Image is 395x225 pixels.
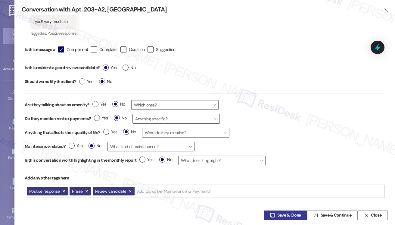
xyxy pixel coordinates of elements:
[103,129,117,135] span: Yes
[89,143,101,149] span: No
[99,46,117,52] span: Complaint
[123,65,135,71] span: No
[156,46,175,52] span: Suggestion
[25,63,100,72] label: Is this resident a good review candidate?
[25,129,100,136] label: Anything that affects their quality of life?
[371,212,381,219] span: Close
[48,31,76,36] span: Positive response
[313,213,318,218] i: 
[27,187,68,196] button: Positive response
[321,212,352,219] span: Save & Continue
[99,78,112,85] span: No
[270,213,275,218] i: 
[107,142,195,151] span: What kind of maintenance?
[277,212,301,219] span: Save & Close
[69,143,82,149] span: Yes
[35,18,67,25] div: yes!! very much so
[159,157,172,163] span: No
[95,189,126,194] span: Review candidate
[384,8,388,13] i: 
[25,172,385,184] div: Add any other tags here
[67,46,88,52] span: Compliment
[123,129,136,135] span: No
[178,156,266,165] span: What does it highlight?
[25,77,76,86] label: Should we notify the client?
[103,65,117,71] span: Yes
[93,187,135,196] button: Review candidate
[22,5,374,14] div: Conversation with Apt. 203~A2, [GEOGRAPHIC_DATA]
[137,189,212,194] input: Add topics like 'Maintenance' or 'Payments'
[25,46,55,53] span: Is this message a
[92,101,106,107] span: Yes
[72,189,82,194] span: Praise
[70,187,91,196] button: Praise
[30,29,76,38] div: Tagged as:
[264,211,307,220] button: Save & Close
[25,157,136,163] label: Is this conversation worth highlighting in the monthly report
[364,213,369,218] i: 
[131,100,219,110] span: Which ones?
[94,115,108,121] span: Yes
[25,116,91,122] label: Do they mention rent or payments?
[79,78,93,85] span: Yes
[25,102,89,108] label: Are they talking about an amenity?
[25,143,66,150] label: Maintenance related?
[142,128,229,138] span: What do they mention?
[139,157,153,163] span: Yes
[59,46,63,53] i: 
[358,211,388,220] button: Close
[129,46,145,52] span: Question
[29,189,60,194] span: Positive response
[307,211,358,220] button: Save & Continue
[114,115,127,121] span: No
[112,101,125,107] span: No
[132,114,220,124] span: Anything specific?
